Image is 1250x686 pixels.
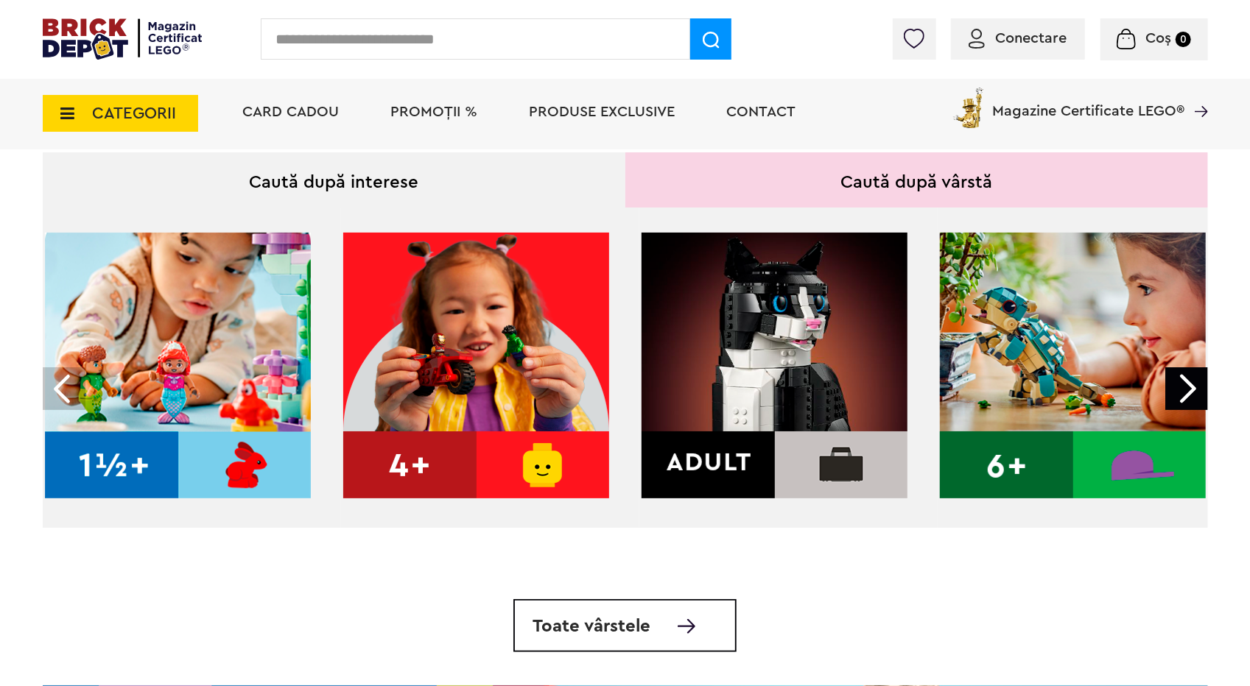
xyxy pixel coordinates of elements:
a: Conectare [969,31,1067,46]
img: 6+ [940,233,1206,498]
a: Produse exclusive [530,105,675,119]
span: Toate vârstele [533,618,650,635]
img: Adult [642,233,907,498]
img: 4+ [343,233,609,498]
small: 0 [1176,32,1191,47]
div: Caută după interese [43,152,625,208]
span: Conectare [996,31,1067,46]
span: CATEGORII [93,105,177,121]
span: Magazine Certificate LEGO® [993,85,1185,119]
img: 1.5+ [45,233,311,498]
span: Coș [1145,31,1171,46]
img: Toate vârstele [678,619,695,634]
a: Card Cadou [243,105,340,119]
div: Caută după vârstă [625,152,1208,208]
a: Toate vârstele [513,599,737,652]
a: PROMOȚII % [391,105,478,119]
a: Contact [727,105,796,119]
a: Magazine Certificate LEGO® [1185,85,1208,99]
